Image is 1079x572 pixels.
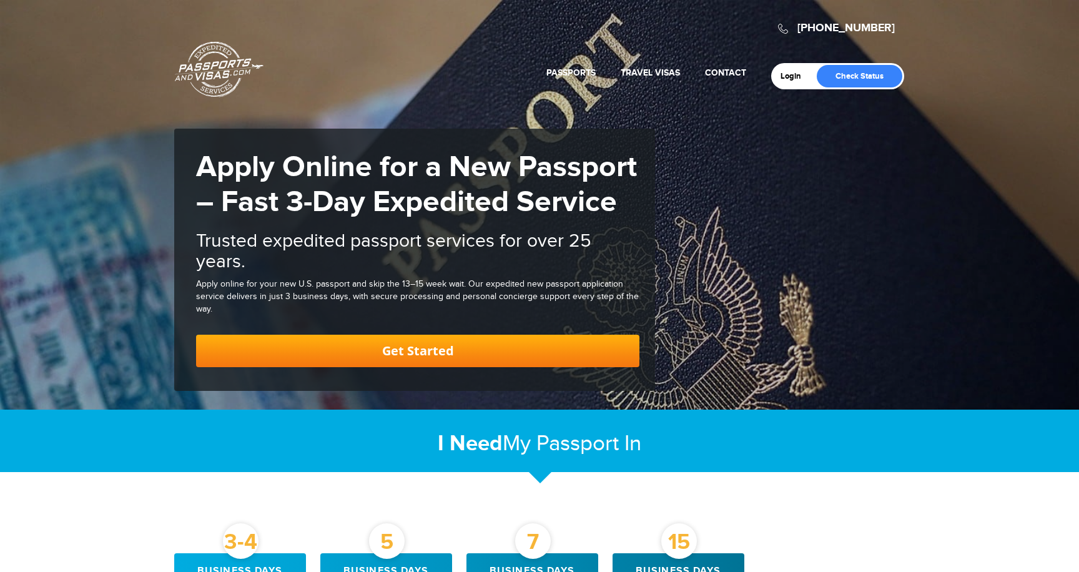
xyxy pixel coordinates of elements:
div: 3-4 [223,523,259,559]
h2: My [174,430,905,457]
a: Contact [705,67,746,78]
span: Passport In [536,431,641,456]
a: Passports [546,67,596,78]
div: Apply online for your new U.S. passport and skip the 13–15 week wait. Our expedited new passport ... [196,279,639,316]
a: Login [781,71,810,81]
div: 15 [661,523,697,559]
a: [PHONE_NUMBER] [797,21,895,35]
strong: I Need [438,430,503,457]
strong: Apply Online for a New Passport – Fast 3-Day Expedited Service [196,149,637,220]
a: Travel Visas [621,67,680,78]
a: Check Status [817,65,902,87]
h2: Trusted expedited passport services for over 25 years. [196,231,639,272]
div: 7 [515,523,551,559]
a: Passports & [DOMAIN_NAME] [175,41,264,97]
div: 5 [369,523,405,559]
a: Get Started [196,335,639,367]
